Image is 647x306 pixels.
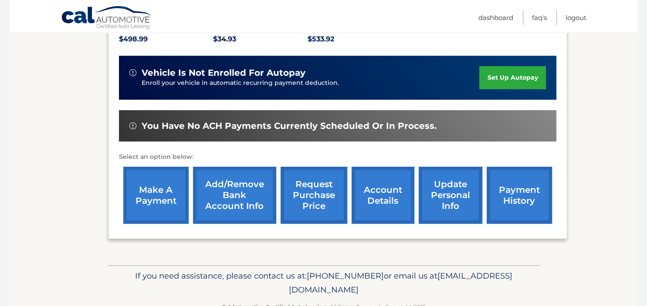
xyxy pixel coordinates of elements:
a: make a payment [123,167,189,224]
a: Logout [566,10,586,25]
p: $533.92 [308,33,402,45]
p: If you need assistance, please contact us at: or email us at [114,269,534,297]
a: account details [352,167,414,224]
p: Enroll your vehicle in automatic recurring payment deduction. [142,78,480,88]
span: You have no ACH payments currently scheduled or in process. [142,121,437,131]
span: vehicle is not enrolled for autopay [142,67,305,78]
img: alert-white.svg [129,69,136,76]
img: alert-white.svg [129,122,136,129]
a: request purchase price [281,167,347,224]
p: Select an option below: [119,152,556,162]
a: FAQ's [532,10,547,25]
span: [EMAIL_ADDRESS][DOMAIN_NAME] [289,271,512,295]
p: $34.93 [213,33,308,45]
a: payment history [487,167,552,224]
a: Cal Automotive [61,6,152,31]
p: $498.99 [119,33,213,45]
a: Add/Remove bank account info [193,167,276,224]
a: Dashboard [478,10,513,25]
span: [PHONE_NUMBER] [307,271,384,281]
a: set up autopay [479,66,545,89]
a: update personal info [419,167,482,224]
